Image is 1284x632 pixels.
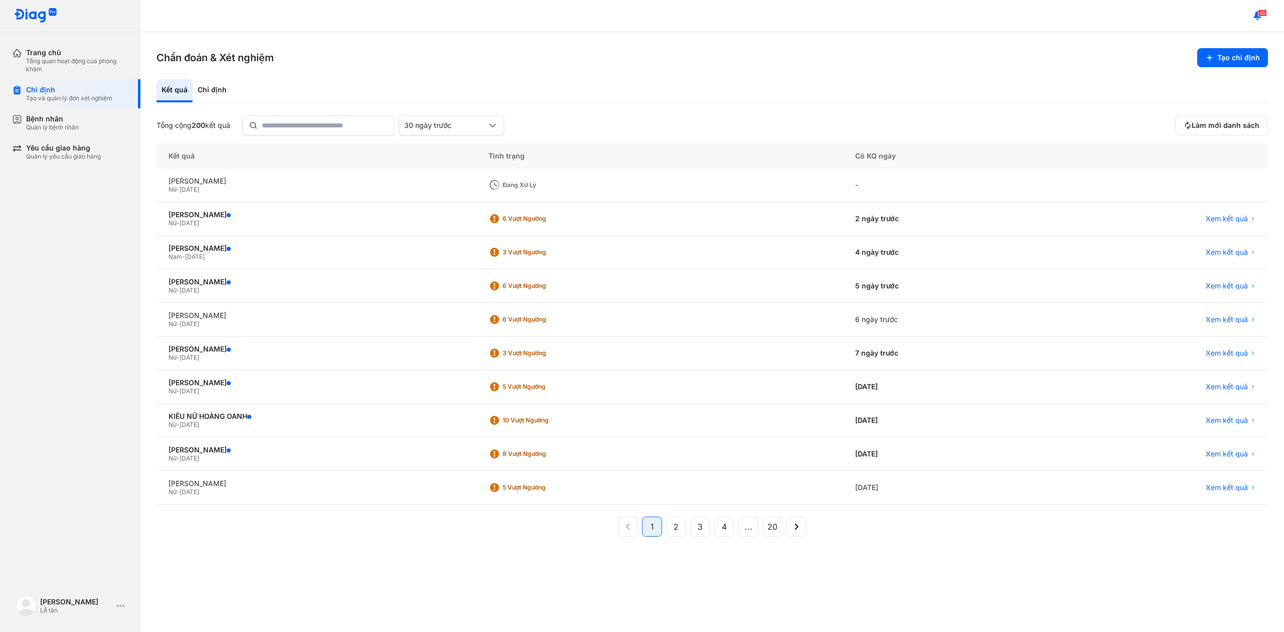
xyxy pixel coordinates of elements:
button: 3 [690,517,710,537]
div: 8 Vượt ngưỡng [503,450,583,458]
span: Làm mới danh sách [1192,121,1259,130]
span: Nữ [169,320,177,328]
div: Tổng cộng kết quả [156,121,230,130]
button: 20 [762,517,782,537]
span: Xem kết quả [1206,483,1248,492]
span: [DATE] [180,488,199,496]
div: Tình trạng [476,143,843,169]
div: 2 ngày trước [843,202,1046,236]
span: 3 [698,521,703,533]
div: [DATE] [843,404,1046,437]
button: Làm mới danh sách [1175,115,1268,135]
span: Nữ [169,488,177,496]
span: - [177,186,180,193]
span: [DATE] [185,253,205,260]
div: Tạo và quản lý đơn xét nghiệm [26,94,112,102]
span: 1 [651,521,654,533]
div: Bệnh nhân [26,114,79,123]
div: Đang xử lý [503,181,583,189]
span: [DATE] [180,286,199,294]
div: [PERSON_NAME] [169,244,464,253]
span: [DATE] [180,219,199,227]
span: - [177,219,180,227]
span: [DATE] [180,387,199,395]
span: [DATE] [180,454,199,462]
div: [PERSON_NAME] [169,345,464,354]
div: Chỉ định [193,79,232,102]
span: [DATE] [180,186,199,193]
span: [DATE] [180,354,199,361]
div: 6 Vượt ngưỡng [503,315,583,324]
div: 6 Vượt ngưỡng [503,282,583,290]
div: 5 Vượt ngưỡng [503,383,583,391]
span: Nữ [169,387,177,395]
span: Xem kết quả [1206,248,1248,257]
span: Xem kết quả [1206,449,1248,458]
span: - [177,454,180,462]
span: Nữ [169,186,177,193]
div: [DATE] [843,437,1046,471]
button: 2 [666,517,686,537]
span: [DATE] [180,421,199,428]
span: Xem kết quả [1206,214,1248,223]
div: Yêu cầu giao hàng [26,143,101,152]
span: - [177,387,180,395]
span: 200 [192,121,205,129]
div: [PERSON_NAME] [40,597,112,606]
span: Nữ [169,421,177,428]
div: [PERSON_NAME] [169,479,464,488]
span: 2 [674,521,679,533]
div: 3 Vượt ngưỡng [503,349,583,357]
img: logo [14,8,57,24]
span: Nữ [169,286,177,294]
span: - [177,488,180,496]
div: - [843,169,1046,202]
div: 3 Vượt ngưỡng [503,248,583,256]
span: Nam [169,253,182,260]
div: Lễ tân [40,606,112,614]
div: 30 ngày trước [404,121,487,130]
span: - [177,286,180,294]
span: - [177,421,180,428]
img: logo [16,596,36,616]
span: Xem kết quả [1206,281,1248,290]
span: Nữ [169,454,177,462]
div: [DATE] [843,370,1046,404]
span: Xem kết quả [1206,315,1248,324]
span: Xem kết quả [1206,382,1248,391]
div: [PERSON_NAME] [169,378,464,387]
div: 10 Vượt ngưỡng [503,416,583,424]
button: Tạo chỉ định [1197,48,1268,67]
div: Trang chủ [26,48,128,57]
span: Nữ [169,354,177,361]
div: 7 ngày trước [843,337,1046,370]
span: Nữ [169,219,177,227]
div: [PERSON_NAME] [169,177,464,186]
span: 4 [722,521,727,533]
div: Kết quả [156,79,193,102]
div: 5 Vượt ngưỡng [503,484,583,492]
span: [DATE] [180,320,199,328]
span: Xem kết quả [1206,416,1248,425]
div: [PERSON_NAME] [169,277,464,286]
span: - [177,354,180,361]
div: 5 ngày trước [843,269,1046,303]
div: KIỀU NỮ HOÀNG OANH [169,412,464,421]
div: 4 ngày trước [843,236,1046,269]
span: 45 [1258,10,1267,17]
button: 1 [642,517,662,537]
div: Tổng quan hoạt động của phòng khám [26,57,128,73]
div: [PERSON_NAME] [169,311,464,320]
div: Quản lý yêu cầu giao hàng [26,152,101,161]
div: [DATE] [843,471,1046,505]
div: Kết quả [156,143,476,169]
h3: Chẩn đoán & Xét nghiệm [156,51,274,65]
span: - [177,320,180,328]
div: Chỉ định [26,85,112,94]
span: 20 [767,521,777,533]
span: Xem kết quả [1206,349,1248,358]
button: ... [738,517,758,537]
div: 6 Vượt ngưỡng [503,215,583,223]
button: 4 [714,517,734,537]
div: [PERSON_NAME] [169,445,464,454]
